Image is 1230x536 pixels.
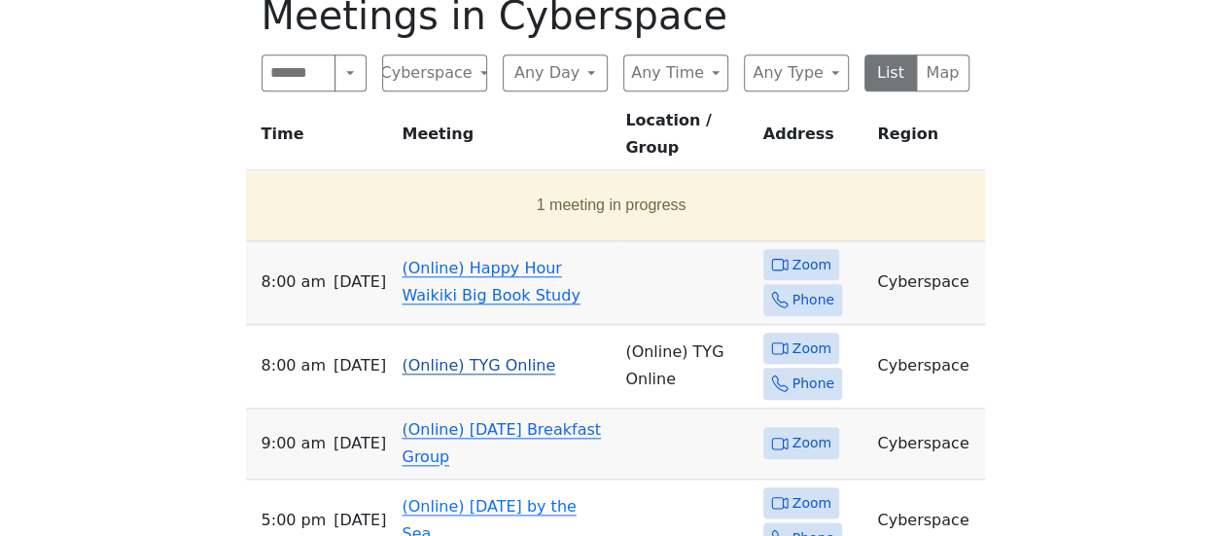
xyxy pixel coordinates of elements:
[503,54,608,91] button: Any Day
[262,54,336,91] input: Search
[792,337,831,361] span: Zoom
[254,178,969,232] button: 1 meeting in progress
[246,107,395,170] th: Time
[869,107,984,170] th: Region
[869,241,984,325] td: Cyberspace
[262,430,326,457] span: 9:00 AM
[864,54,918,91] button: List
[334,507,386,534] span: [DATE]
[792,431,831,455] span: Zoom
[262,352,326,379] span: 8:00 AM
[262,268,326,296] span: 8:00 AM
[869,325,984,409] td: Cyberspace
[623,54,728,91] button: Any Time
[792,288,834,312] span: Phone
[402,259,580,304] a: (Online) Happy Hour Waikiki Big Book Study
[334,268,386,296] span: [DATE]
[916,54,969,91] button: Map
[756,107,870,170] th: Address
[792,372,834,396] span: Phone
[744,54,849,91] button: Any Type
[262,507,327,534] span: 5:00 PM
[869,409,984,480] td: Cyberspace
[617,325,755,409] td: (Online) TYG Online
[792,491,831,516] span: Zoom
[394,107,617,170] th: Meeting
[792,253,831,277] span: Zoom
[334,352,386,379] span: [DATE]
[382,54,487,91] button: Cyberspace
[334,54,366,91] button: Search
[402,420,601,466] a: (Online) [DATE] Breakfast Group
[334,430,386,457] span: [DATE]
[617,107,755,170] th: Location / Group
[402,356,555,375] a: (Online) TYG Online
